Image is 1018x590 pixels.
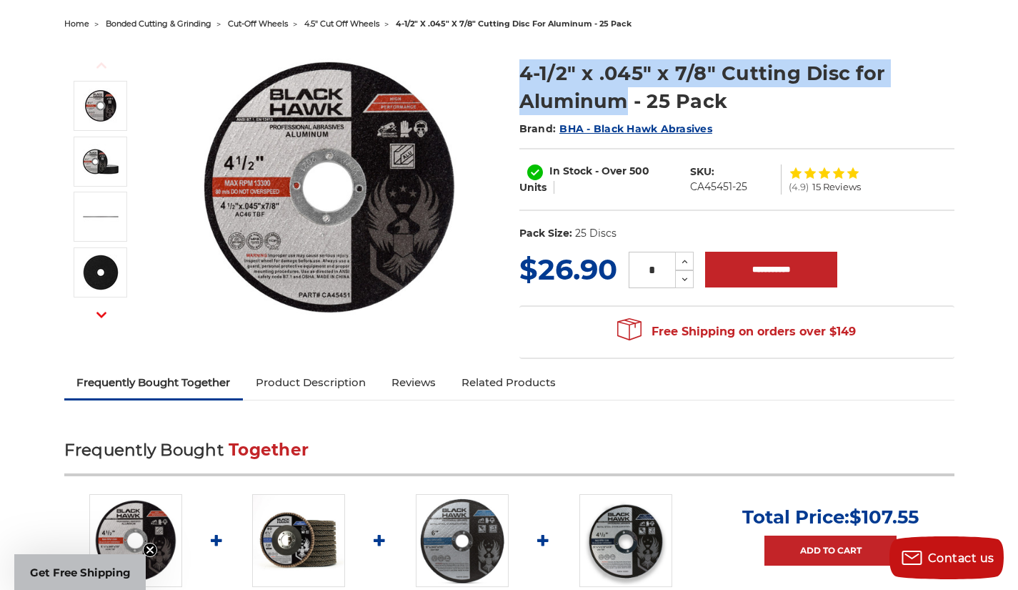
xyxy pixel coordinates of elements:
dd: 25 Discs [575,226,617,241]
button: Close teaser [143,543,157,557]
button: Next [84,300,119,330]
a: BHA - Black Hawk Abrasives [559,122,712,135]
span: Contact us [928,551,994,565]
p: Total Price: [742,506,919,528]
a: Reviews [379,367,449,398]
a: Related Products [449,367,569,398]
h1: 4-1/2" x .045" x 7/8" Cutting Disc for Aluminum - 25 Pack [519,59,954,115]
span: (4.9) [789,182,809,192]
span: In Stock [549,164,592,177]
span: Get Free Shipping [30,566,131,579]
a: home [64,19,89,29]
img: 4.5" cutting disc for aluminum [186,44,472,330]
img: 4.5" cutting disc for aluminum [83,88,119,124]
a: 4.5" cut off wheels [304,19,379,29]
img: 4-1/2 aluminum cut off wheel [83,144,119,180]
img: back of 4.5 inch cut off disc for aluminum [83,255,119,290]
a: Add to Cart [764,536,897,566]
dd: CA45451-25 [690,180,747,195]
img: ultra thin 4.5 inch cutting wheel for aluminum [83,199,119,235]
img: 4.5" cutting disc for aluminum [89,494,182,587]
a: bonded cutting & grinding [106,19,211,29]
span: 500 [629,164,649,177]
span: Brand: [519,122,557,135]
dt: SKU: [690,164,714,180]
a: Product Description [243,367,379,398]
span: - Over [595,164,627,177]
button: Previous [84,50,119,81]
dt: Pack Size: [519,226,572,241]
span: Units [519,181,547,194]
span: Together [229,440,309,460]
button: Contact us [889,536,1004,579]
span: $26.90 [519,252,617,287]
span: Frequently Bought [64,440,224,460]
div: Get Free ShippingClose teaser [14,554,146,590]
a: Frequently Bought Together [64,367,244,398]
span: 4-1/2" x .045" x 7/8" cutting disc for aluminum - 25 pack [396,19,632,29]
span: $107.55 [849,506,919,528]
span: Free Shipping on orders over $149 [617,318,856,346]
span: 15 Reviews [812,182,861,192]
a: cut-off wheels [228,19,288,29]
